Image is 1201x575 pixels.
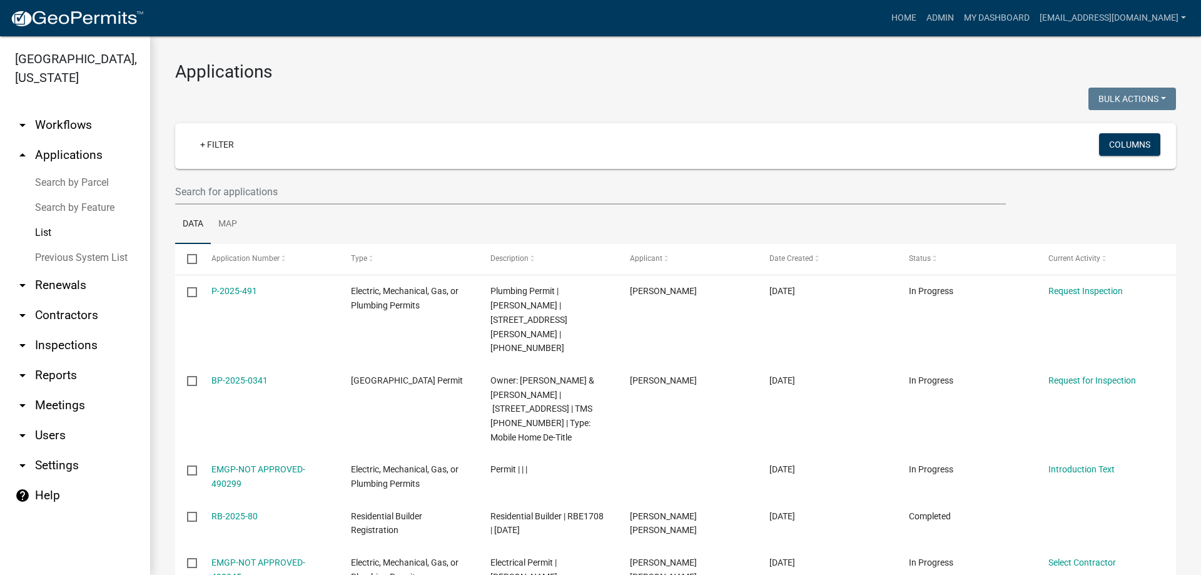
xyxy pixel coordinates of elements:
[886,6,921,30] a: Home
[199,244,338,274] datatable-header-cell: Application Number
[190,133,244,156] a: + Filter
[758,244,897,274] datatable-header-cell: Date Created
[769,557,795,567] span: 10/09/2025
[211,375,268,385] a: BP-2025-0341
[351,511,422,536] span: Residential Builder Registration
[1048,286,1123,296] a: Request Inspection
[338,244,478,274] datatable-header-cell: Type
[769,464,795,474] span: 10/09/2025
[351,464,459,489] span: Electric, Mechanical, Gas, or Plumbing Permits
[630,375,697,385] span: Runda Morton
[175,244,199,274] datatable-header-cell: Select
[211,286,257,296] a: P-2025-491
[1048,254,1100,263] span: Current Activity
[1048,464,1115,474] a: Introduction Text
[211,254,280,263] span: Application Number
[490,254,529,263] span: Description
[479,244,618,274] datatable-header-cell: Description
[769,286,795,296] span: 10/09/2025
[769,375,795,385] span: 10/09/2025
[351,286,459,310] span: Electric, Mechanical, Gas, or Plumbing Permits
[921,6,959,30] a: Admin
[211,511,258,521] a: RB-2025-80
[1048,375,1136,385] a: Request for Inspection
[15,488,30,503] i: help
[1099,133,1160,156] button: Columns
[15,398,30,413] i: arrow_drop_down
[211,464,305,489] a: EMGP-NOT APPROVED-490299
[15,368,30,383] i: arrow_drop_down
[351,254,367,263] span: Type
[1088,88,1176,110] button: Bulk Actions
[909,464,953,474] span: In Progress
[490,286,567,353] span: Plumbing Permit | Michael Alexander | 164 TROY RD | 179-00-00-029
[909,286,953,296] span: In Progress
[15,458,30,473] i: arrow_drop_down
[175,61,1176,83] h3: Applications
[15,308,30,323] i: arrow_drop_down
[211,205,245,245] a: Map
[1035,6,1191,30] a: [EMAIL_ADDRESS][DOMAIN_NAME]
[1036,244,1176,274] datatable-header-cell: Current Activity
[490,375,594,442] span: Owner: HYNDS DONALD & PATRICIA | 118 SHEEP LEG RD | TMS 057-00-00-033 | Type: Mobile Home De-Title
[769,511,795,521] span: 10/09/2025
[15,148,30,163] i: arrow_drop_up
[618,244,758,274] datatable-header-cell: Applicant
[175,179,1006,205] input: Search for applications
[175,205,211,245] a: Data
[15,278,30,293] i: arrow_drop_down
[1048,557,1116,567] a: Select Contractor
[909,557,953,567] span: In Progress
[769,254,813,263] span: Date Created
[909,375,953,385] span: In Progress
[15,428,30,443] i: arrow_drop_down
[630,286,697,296] span: Michael Alexander
[15,338,30,353] i: arrow_drop_down
[490,511,604,536] span: Residential Builder | RBE1708 | 06/30/2027
[630,511,697,536] span: BRYAN RUSSELL CALLIHAM
[490,464,527,474] span: Permit | | |
[959,6,1035,30] a: My Dashboard
[351,375,463,385] span: Abbeville County Building Permit
[909,511,951,521] span: Completed
[909,254,931,263] span: Status
[897,244,1036,274] datatable-header-cell: Status
[630,254,662,263] span: Applicant
[15,118,30,133] i: arrow_drop_down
